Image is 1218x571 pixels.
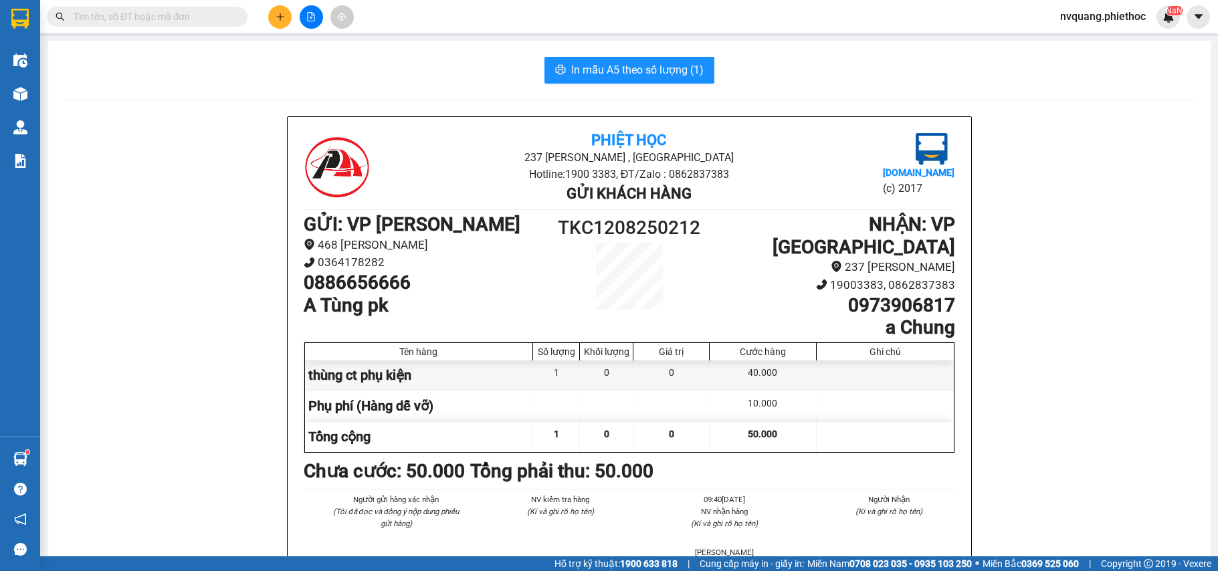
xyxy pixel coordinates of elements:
b: GỬI : VP [PERSON_NAME] [304,213,520,235]
div: Số lượng [536,346,576,357]
span: 1 [554,429,559,439]
li: 09:40[DATE] [659,493,791,505]
span: environment [831,261,842,272]
span: ⚪️ [975,561,979,566]
div: 0 [580,360,633,390]
li: (c) 2017 [883,180,954,197]
i: (Kí và ghi rõ họ tên) [527,507,594,516]
strong: 0708 023 035 - 0935 103 250 [849,558,972,569]
h1: A Tùng pk [304,294,548,317]
div: Cước hàng [713,346,812,357]
img: warehouse-icon [13,53,27,68]
li: 468 [PERSON_NAME] [304,236,548,254]
span: printer [555,64,566,77]
li: 19003383, 0862837383 [710,276,954,294]
div: Tên hàng [308,346,530,357]
button: caret-down [1187,5,1210,29]
b: NHẬN : VP [GEOGRAPHIC_DATA] [773,213,955,258]
img: logo.jpg [304,133,371,200]
img: solution-icon [13,154,27,168]
span: Tổng cộng [308,429,371,445]
b: Chưa cước : 50.000 [304,460,465,482]
img: warehouse-icon [13,452,27,466]
i: (Kí và ghi rõ họ tên) [691,519,758,528]
span: Hỗ trợ kỹ thuật: [554,556,678,571]
sup: 1 [25,450,29,454]
h1: TKC1208250212 [548,213,711,243]
img: warehouse-icon [13,120,27,134]
span: search [56,12,65,21]
i: (Kí và ghi rõ họ tên) [855,507,922,516]
span: 50.000 [748,429,777,439]
input: Tìm tên, số ĐT hoặc mã đơn [74,9,231,24]
span: nvquang.phiethoc [1049,8,1156,25]
span: phone [304,257,315,268]
li: Hotline: 1900 3383, ĐT/Zalo : 0862837383 [412,166,846,183]
img: icon-new-feature [1162,11,1175,23]
span: caret-down [1193,11,1205,23]
li: 237 [PERSON_NAME] [710,258,954,276]
li: [PERSON_NAME] [659,546,791,558]
div: Giá trị [637,346,706,357]
span: Miền Nam [807,556,972,571]
button: aim [330,5,354,29]
span: notification [14,513,27,526]
div: Khối lượng [583,346,629,357]
div: thùng ct phụ kiện [305,360,534,390]
li: 0364178282 [304,253,548,271]
button: file-add [300,5,323,29]
div: 1 [533,360,580,390]
span: | [1089,556,1091,571]
div: 10.000 [710,391,816,421]
img: logo-vxr [11,9,29,29]
button: printerIn mẫu A5 theo số lượng (1) [544,57,714,84]
b: [DOMAIN_NAME] [883,167,954,178]
li: NV nhận hàng [659,505,791,518]
strong: 1900 633 818 [620,558,678,569]
span: Miền Bắc [983,556,1079,571]
b: Gửi khách hàng [567,185,692,202]
h1: a Chung [710,316,954,339]
span: In mẫu A5 theo số lượng (1) [571,62,704,78]
div: 40.000 [710,360,816,390]
span: Cung cấp máy in - giấy in: [700,556,804,571]
strong: 0369 525 060 [1021,558,1079,569]
img: warehouse-icon [13,87,27,101]
h1: 0886656666 [304,271,548,294]
b: Phiệt Học [591,132,666,148]
span: file-add [306,12,316,21]
div: Ghi chú [820,346,950,357]
b: Tổng phải thu: 50.000 [470,460,653,482]
li: NV kiểm tra hàng [494,493,627,505]
span: 0 [604,429,609,439]
span: question-circle [14,483,27,495]
span: message [14,543,27,556]
span: 0 [669,429,674,439]
li: 237 [PERSON_NAME] , [GEOGRAPHIC_DATA] [412,149,846,166]
h1: 0973906817 [710,294,954,317]
span: | [688,556,690,571]
span: plus [276,12,285,21]
span: environment [304,239,315,250]
li: Người Nhận [823,493,955,505]
span: copyright [1144,559,1153,568]
li: Người gửi hàng xác nhận [330,493,463,505]
img: logo.jpg [916,133,948,165]
i: (Tôi đã đọc và đồng ý nộp dung phiếu gửi hàng) [333,507,459,528]
div: 0 [633,360,710,390]
span: phone [816,279,827,290]
span: aim [337,12,346,21]
div: Phụ phí (Hàng dễ vỡ) [305,391,534,421]
button: plus [268,5,292,29]
sup: NaN [1166,6,1183,15]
